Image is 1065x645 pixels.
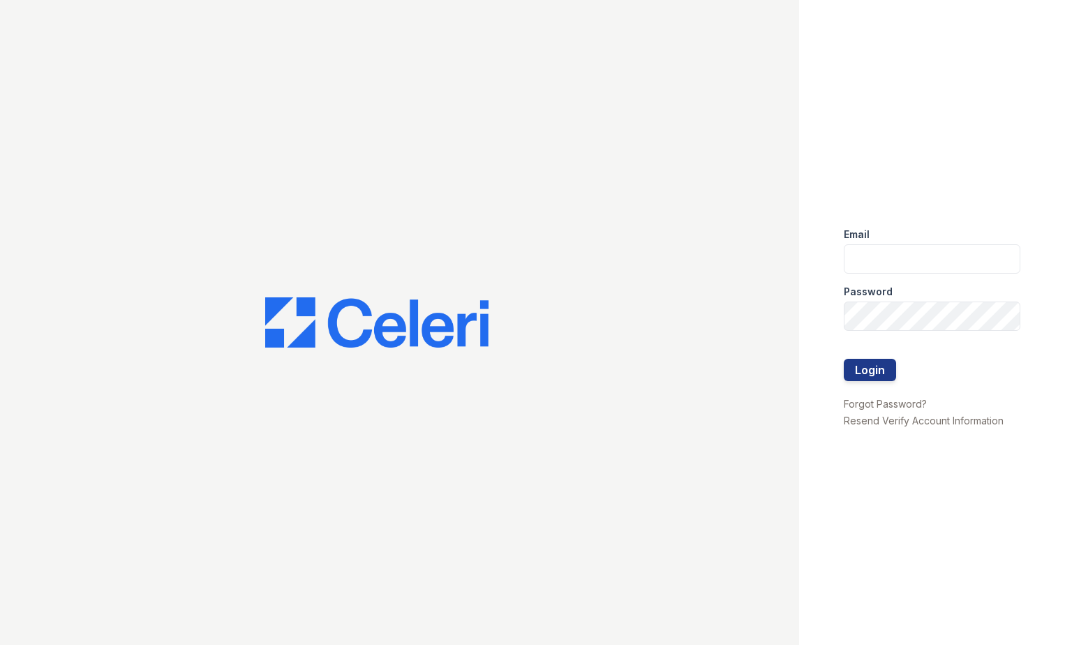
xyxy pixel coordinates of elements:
a: Forgot Password? [844,398,927,410]
button: Login [844,359,896,381]
a: Resend Verify Account Information [844,415,1004,427]
label: Password [844,285,893,299]
label: Email [844,228,870,242]
img: CE_Logo_Blue-a8612792a0a2168367f1c8372b55b34899dd931a85d93a1a3d3e32e68fde9ad4.png [265,297,489,348]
